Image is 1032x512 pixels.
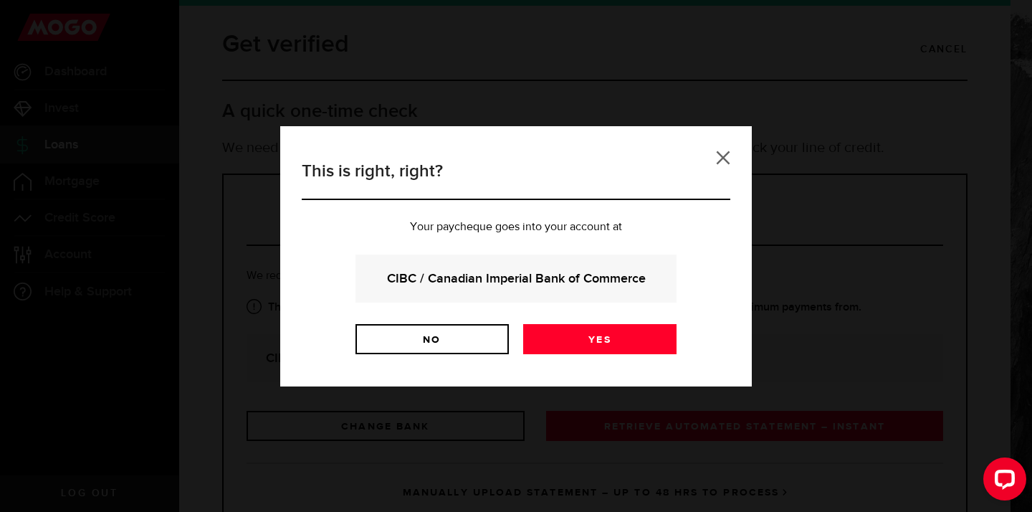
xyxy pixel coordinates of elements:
[523,324,677,354] a: Yes
[355,324,509,354] a: No
[302,158,730,200] h3: This is right, right?
[375,269,657,288] strong: CIBC / Canadian Imperial Bank of Commerce
[972,452,1032,512] iframe: LiveChat chat widget
[302,222,730,233] p: Your paycheque goes into your account at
